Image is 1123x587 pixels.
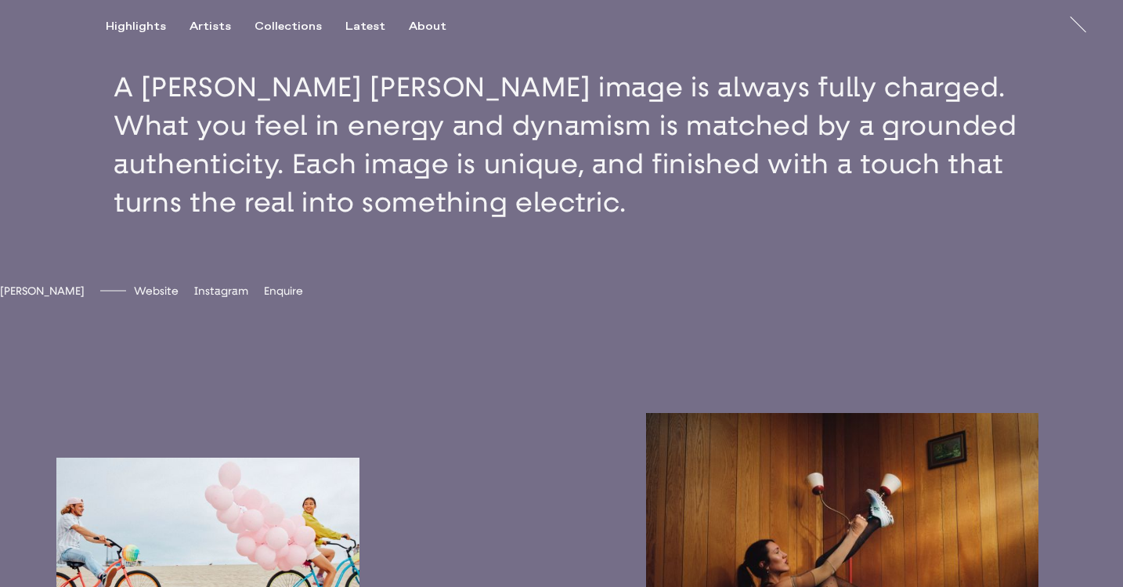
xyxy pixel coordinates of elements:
button: Collections [255,20,345,34]
div: Highlights [106,20,166,34]
div: Collections [255,20,322,34]
a: Enquire[EMAIL_ADDRESS][DOMAIN_NAME] [264,284,303,298]
button: Latest [345,20,409,34]
a: Website[DOMAIN_NAME] [134,284,179,298]
button: Highlights [106,20,190,34]
button: About [409,20,470,34]
div: About [409,20,446,34]
div: Latest [345,20,385,34]
span: Enquire [264,284,303,298]
button: Artists [190,20,255,34]
div: Artists [190,20,231,34]
span: Instagram [194,284,248,298]
span: Website [134,284,179,298]
a: Instagram[URL][DOMAIN_NAME] [194,284,248,298]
